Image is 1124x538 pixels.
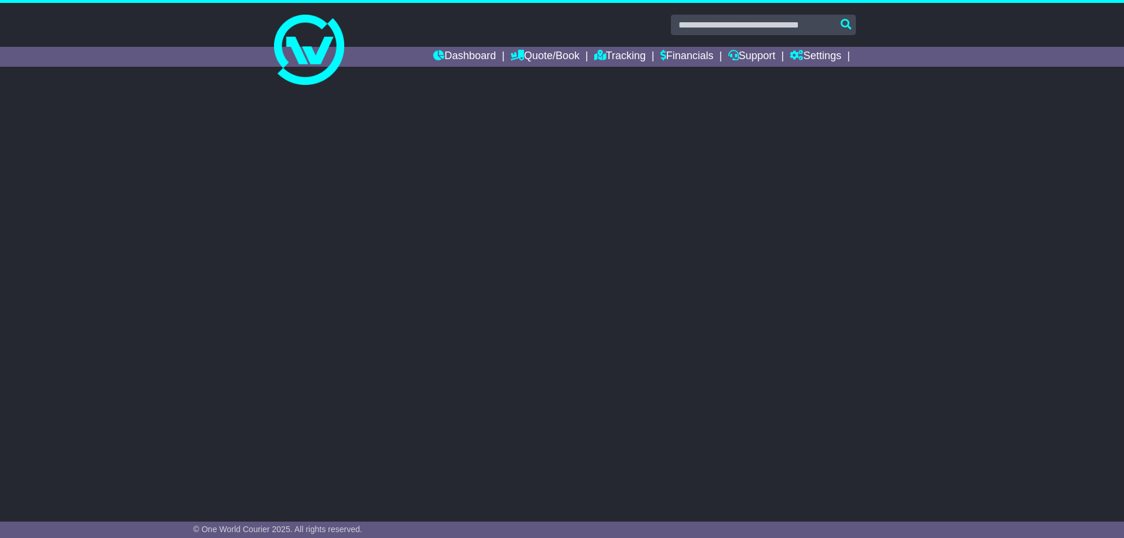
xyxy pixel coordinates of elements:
[594,47,646,67] a: Tracking
[790,47,841,67] a: Settings
[660,47,714,67] a: Financials
[728,47,776,67] a: Support
[433,47,496,67] a: Dashboard
[510,47,580,67] a: Quote/Book
[193,525,362,534] span: © One World Courier 2025. All rights reserved.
